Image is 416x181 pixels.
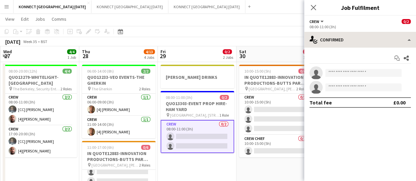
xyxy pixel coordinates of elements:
span: Crew [309,19,319,24]
h3: QUO13233-VEO EVENTS-THE GHERKIN [82,74,156,86]
div: 2 Jobs [223,55,233,60]
div: [DATE] [5,38,20,45]
span: [GEOGRAPHIC_DATA], [PERSON_NAME][STREET_ADDRESS] [91,163,139,168]
h3: IN QUOTE12883-INNOVATION PRODUCTIONS-BUTTS PARK [GEOGRAPHIC_DATA] *OOT* [82,150,156,162]
span: Sat [239,49,246,55]
span: Jobs [35,16,45,22]
span: 10:00-15:00 (5h) [244,69,271,74]
span: 08:00-20:00 (12h) [9,69,37,74]
app-card-role: Crew Chief0/110:00-15:00 (5h) [239,135,313,157]
app-card-role: Crew1/106:00-09:00 (3h)[4] [PERSON_NAME] [82,94,156,116]
button: KONNECT [GEOGRAPHIC_DATA] [DATE] [13,0,91,13]
span: [GEOGRAPHIC_DATA], [PERSON_NAME][STREET_ADDRESS] [249,86,296,91]
app-job-card: [PERSON_NAME] DRINKS [160,65,234,88]
span: 2 Roles [296,86,307,91]
a: Jobs [33,15,48,23]
span: 4/13 [144,49,155,54]
div: £0.00 [393,99,405,106]
span: Comms [52,16,66,22]
button: KONNECT [GEOGRAPHIC_DATA] [DATE] [168,0,245,13]
div: 4 Jobs [144,55,155,60]
span: 2 Roles [139,163,150,168]
span: Wed [3,49,12,55]
span: 4/4 [67,49,76,54]
button: KONNECT [GEOGRAPHIC_DATA] [DATE] [91,0,168,13]
h3: QUO13303-EVENT PROP HIRE-HAM YARD [160,101,234,112]
span: View [5,16,14,22]
h3: QUO13279-WHITELIGHT-[GEOGRAPHIC_DATA] [3,74,77,86]
app-job-card: 08:00-20:00 (12h)4/4QUO13279-WHITELIGHT-[GEOGRAPHIC_DATA] The Berkeley, Security Entrance , [STRE... [3,65,77,157]
h3: Job Fulfilment [304,3,416,12]
button: Crew [309,19,325,24]
app-job-card: 08:00-11:00 (3h)0/2QUO13303-EVENT PROP HIRE-HAM YARD [GEOGRAPHIC_DATA], [STREET_ADDRESS]1 RoleCre... [160,91,234,153]
div: Confirmed [304,32,416,48]
span: Week 35 [22,39,38,44]
span: 0/2 [223,49,232,54]
div: 1 Job [67,55,76,60]
span: 2 Roles [61,86,72,91]
span: 06:00-14:00 (8h) [87,69,114,74]
h3: [PERSON_NAME] DRINKS [160,74,234,80]
h3: IN QUOTE12883-INNOVATION PRODUCTIONS-BUTTS PARK [GEOGRAPHIC_DATA] *OOT* [239,74,313,86]
span: 0/2 [402,19,411,24]
div: Total fee [309,99,332,106]
div: BST [41,39,47,44]
a: Comms [49,15,69,23]
span: 4/4 [62,69,72,74]
div: 08:00-11:00 (3h) [309,24,411,29]
span: 29 [159,52,166,60]
span: [GEOGRAPHIC_DATA], [STREET_ADDRESS] [170,113,219,118]
span: Fri [160,49,166,55]
span: 30 [238,52,246,60]
a: Edit [18,15,31,23]
app-card-role: Crew0/208:00-11:00 (3h) [160,120,234,153]
span: 27 [2,52,12,60]
div: 1 Job [303,55,312,60]
app-card-role: Crew2/208:00-11:00 (3h)[CC] [PERSON_NAME][4][PERSON_NAME] [3,94,77,125]
span: Thu [82,49,90,55]
span: 0/4 [298,69,307,74]
app-card-role: Crew2/217:00-20:00 (3h)[CC] [PERSON_NAME][4][PERSON_NAME] [3,125,77,157]
app-job-card: 10:00-15:00 (5h)0/4IN QUOTE12883-INNOVATION PRODUCTIONS-BUTTS PARK [GEOGRAPHIC_DATA] *OOT* [GEOGR... [239,65,313,157]
span: 2/2 [141,69,150,74]
span: The Gherkin [91,86,112,91]
app-card-role: Crew0/310:00-15:00 (5h) [239,94,313,135]
span: 0/6 [141,145,150,150]
span: Edit [21,16,29,22]
span: 0/2 [220,95,229,100]
app-job-card: 06:00-14:00 (8h)2/2QUO13233-VEO EVENTS-THE GHERKIN The Gherkin2 RolesCrew1/106:00-09:00 (3h)[4] [... [82,65,156,138]
span: 08:00-11:00 (3h) [166,95,192,100]
app-card-role: Crew1/111:00-14:00 (3h)[4] [PERSON_NAME] [82,116,156,138]
span: 11:00-17:00 (6h) [87,145,114,150]
span: 0/4 [303,49,312,54]
span: 1 Role [219,113,229,118]
span: 2 Roles [139,86,150,91]
span: The Berkeley, Security Entrance , [STREET_ADDRESS] [13,86,61,91]
a: View [3,15,17,23]
span: 28 [81,52,90,60]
